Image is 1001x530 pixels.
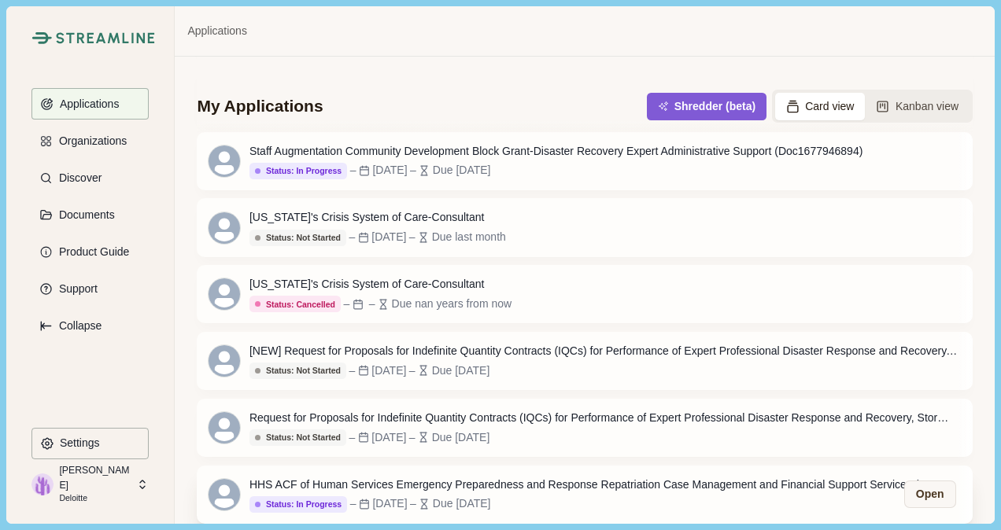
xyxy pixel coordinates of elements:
[371,229,406,245] div: [DATE]
[371,363,406,379] div: [DATE]
[249,276,512,293] div: [US_STATE]'s Crisis System of Care-Consultant
[647,93,766,120] button: Shredder (beta)
[255,166,342,176] div: Status: In Progress
[904,480,956,508] button: Open
[350,162,356,179] div: –
[410,162,416,179] div: –
[409,363,416,379] div: –
[56,32,155,44] img: Streamline Climate Logo
[249,209,506,226] div: [US_STATE]'s Crisis System of Care-Consultant
[59,463,131,492] p: [PERSON_NAME]
[54,171,102,185] p: Discover
[409,429,416,446] div: –
[31,125,149,156] button: Organizations
[197,399,972,457] a: Request for Proposals for Indefinite Quantity Contracts (IQCs) for Performance of Expert Professi...
[409,229,416,245] div: –
[197,265,972,323] a: [US_STATE]'s Crisis System of Care-ConsultantStatus: Cancelled––Due nan years from now
[31,88,149,120] button: Applications
[59,492,131,505] p: Deloitte
[249,410,958,426] div: Request for Proposals for Indefinite Quantity Contracts (IQCs) for Performance of Expert Professi...
[249,296,341,312] button: Status: Cancelled
[433,495,491,512] div: Due [DATE]
[31,31,51,44] img: Streamline Climate Logo
[372,495,407,512] div: [DATE]
[255,499,342,510] div: Status: In Progress
[255,233,341,243] div: Status: Not Started
[54,282,98,296] p: Support
[349,363,355,379] div: –
[255,300,335,310] div: Status: Cancelled
[371,429,406,446] div: [DATE]
[209,479,240,510] svg: avatar
[433,162,491,179] div: Due [DATE]
[197,198,972,256] a: [US_STATE]'s Crisis System of Care-ConsultantStatus: Not Started–[DATE]–Due last month
[31,31,149,44] a: Streamline Climate LogoStreamline Climate Logo
[432,229,506,245] div: Due last month
[255,432,341,443] div: Status: Not Started
[249,429,346,446] button: Status: Not Started
[349,429,355,446] div: –
[249,477,958,493] div: HHS ACF of Human Services Emergency Preparedness and Response Repatriation Case Management and Fi...
[209,345,240,377] svg: avatar
[432,363,490,379] div: Due [DATE]
[31,162,149,193] button: Discover
[31,428,149,459] button: Settings
[372,162,407,179] div: [DATE]
[350,495,356,512] div: –
[209,145,240,177] svg: avatar
[249,163,347,179] button: Status: In Progress
[31,428,149,465] a: Settings
[54,98,120,111] p: Applications
[197,132,972,190] a: Staff Augmentation Community Development Block Grant-Disaster Recovery Expert Administrative Supp...
[865,93,970,120] button: Kanban view
[249,496,347,513] button: Status: In Progress
[187,23,247,39] a: Applications
[197,466,972,524] a: HHS ACF of Human Services Emergency Preparedness and Response Repatriation Case Management and Fi...
[31,273,149,304] button: Support
[31,236,149,267] button: Product Guide
[392,296,512,312] div: Due nan years from now
[209,412,240,444] svg: avatar
[31,310,149,341] button: Expand
[31,199,149,230] button: Documents
[197,95,323,117] div: My Applications
[369,296,375,312] div: –
[31,473,54,495] img: profile picture
[775,93,866,120] button: Card view
[54,208,115,222] p: Documents
[432,429,490,446] div: Due [DATE]
[344,296,350,312] div: –
[249,230,346,246] button: Status: Not Started
[197,332,972,390] a: [NEW] Request for Proposals for Indefinite Quantity Contracts (IQCs) for Performance of Expert Pr...
[249,343,958,359] div: [NEW] Request for Proposals for Indefinite Quantity Contracts (IQCs) for Performance of Expert Pr...
[249,363,346,379] button: Status: Not Started
[54,245,130,259] p: Product Guide
[349,229,355,245] div: –
[54,134,127,148] p: Organizations
[54,436,100,450] p: Settings
[209,212,240,244] svg: avatar
[410,495,416,512] div: –
[249,143,862,160] div: Staff Augmentation Community Development Block Grant-Disaster Recovery Expert Administrative Supp...
[54,319,102,333] p: Collapse
[255,366,341,376] div: Status: Not Started
[209,278,240,310] svg: avatar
